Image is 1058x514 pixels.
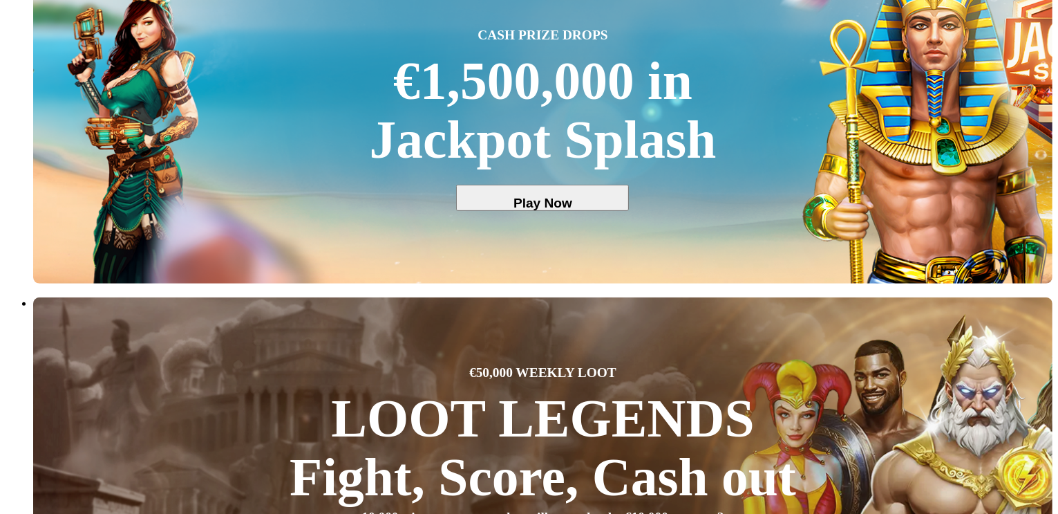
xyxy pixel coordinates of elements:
[469,362,616,383] span: €50,000 WEEKLY LOOT
[370,52,717,170] div: €1,500,000 in Jackpot Splash
[474,196,611,212] span: Play Now
[478,25,607,45] span: CASH PRIZE DROPS
[290,389,796,508] div: LOOT LEGENDS Fight, Score, Cash out
[456,185,629,211] button: Play Now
